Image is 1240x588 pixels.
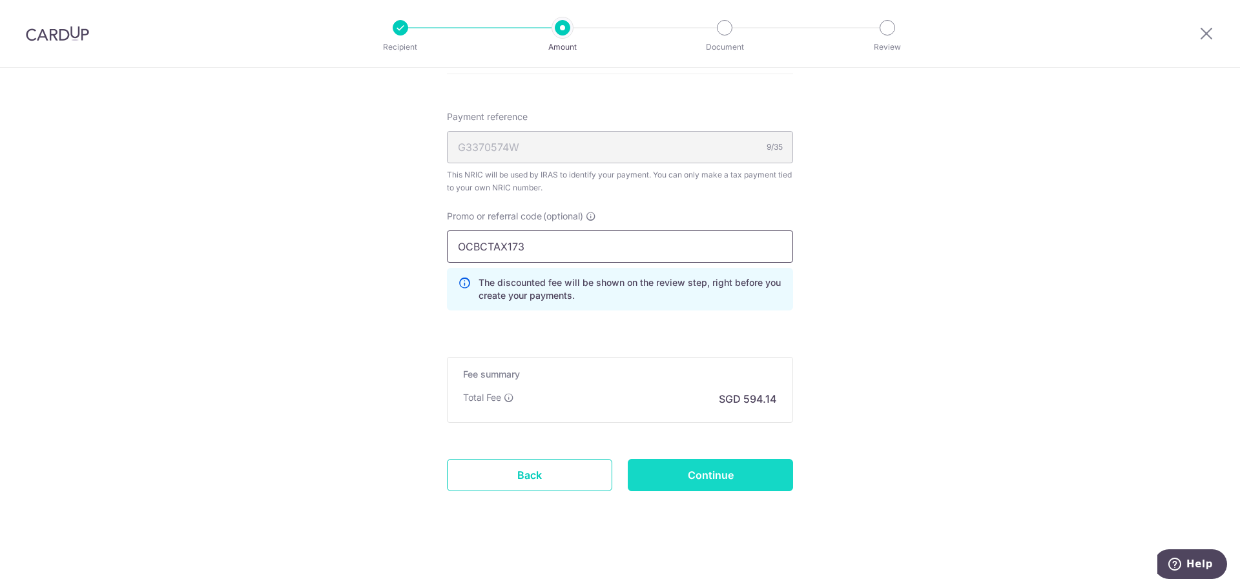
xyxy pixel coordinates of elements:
span: Payment reference [447,110,528,123]
input: Continue [628,459,793,491]
span: (optional) [543,210,583,223]
div: 9/35 [767,141,783,154]
p: Recipient [353,41,448,54]
p: Total Fee [463,391,501,404]
p: SGD 594.14 [719,391,777,407]
h5: Fee summary [463,368,777,381]
img: CardUp [26,26,89,41]
p: Document [677,41,772,54]
p: Review [840,41,935,54]
div: This NRIC will be used by IRAS to identify your payment. You can only make a tax payment tied to ... [447,168,793,194]
span: Promo or referral code [447,210,542,223]
iframe: Opens a widget where you can find more information [1157,549,1227,582]
a: Back [447,459,612,491]
p: Amount [515,41,610,54]
p: The discounted fee will be shown on the review step, right before you create your payments. [479,276,782,302]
